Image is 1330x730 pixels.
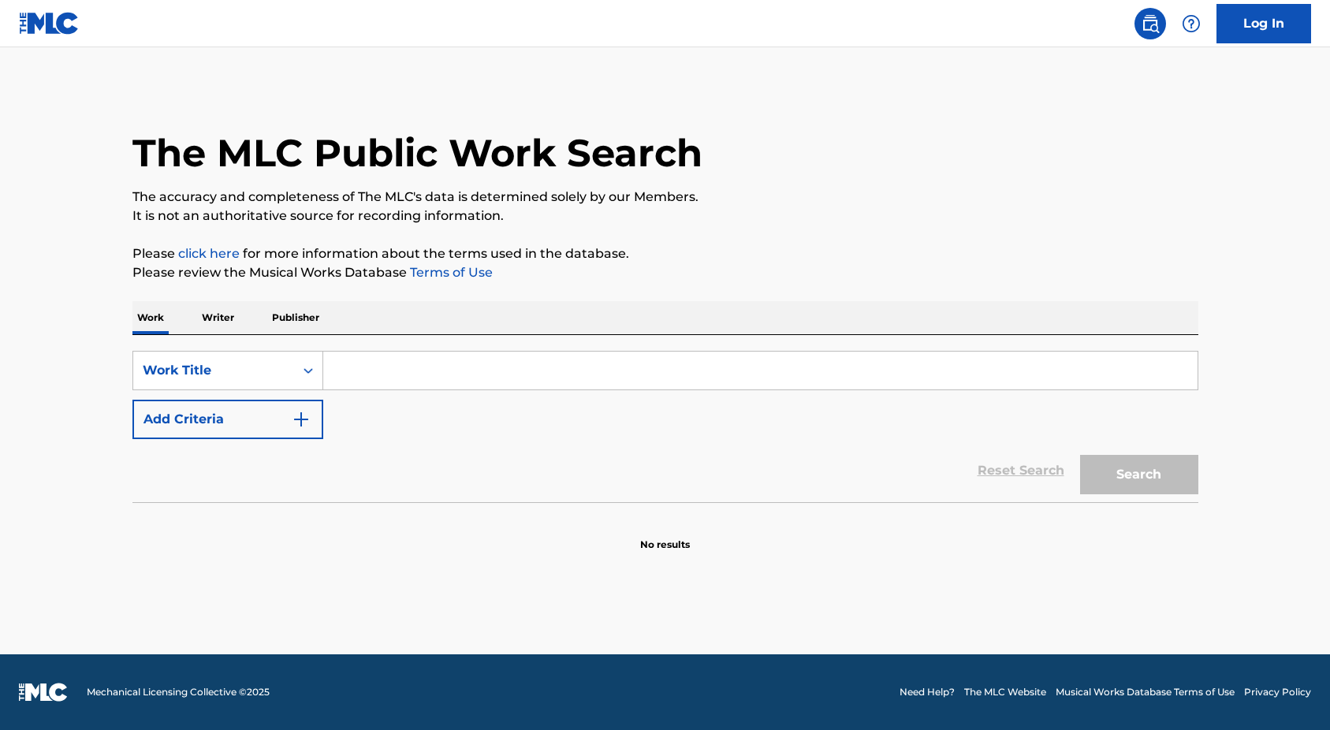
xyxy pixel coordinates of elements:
[964,685,1046,699] a: The MLC Website
[19,683,68,702] img: logo
[132,400,323,439] button: Add Criteria
[1216,4,1311,43] a: Log In
[132,244,1198,263] p: Please for more information about the terms used in the database.
[900,685,955,699] a: Need Help?
[1056,685,1235,699] a: Musical Works Database Terms of Use
[132,188,1198,207] p: The accuracy and completeness of The MLC's data is determined solely by our Members.
[292,410,311,429] img: 9d2ae6d4665cec9f34b9.svg
[132,129,702,177] h1: The MLC Public Work Search
[19,12,80,35] img: MLC Logo
[1175,8,1207,39] div: Help
[132,301,169,334] p: Work
[178,246,240,261] a: click here
[1251,654,1330,730] iframe: Chat Widget
[143,361,285,380] div: Work Title
[267,301,324,334] p: Publisher
[132,263,1198,282] p: Please review the Musical Works Database
[132,351,1198,502] form: Search Form
[1134,8,1166,39] a: Public Search
[640,519,690,552] p: No results
[197,301,239,334] p: Writer
[1182,14,1201,33] img: help
[407,265,493,280] a: Terms of Use
[87,685,270,699] span: Mechanical Licensing Collective © 2025
[1244,685,1311,699] a: Privacy Policy
[1141,14,1160,33] img: search
[132,207,1198,225] p: It is not an authoritative source for recording information.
